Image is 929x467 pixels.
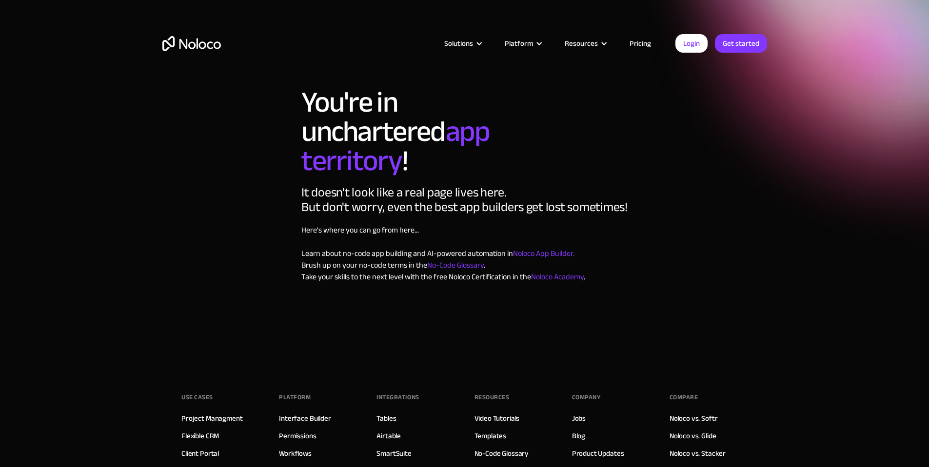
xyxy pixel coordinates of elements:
a: Airtable [376,429,401,442]
div: Company [572,390,601,405]
a: Client Portal [181,447,219,460]
a: Project Managment [181,412,242,425]
a: No-Code Glossary [474,447,529,460]
div: Resources [553,37,617,50]
div: INTEGRATIONS [376,390,419,405]
a: Login [675,34,708,53]
a: Noloco Academy [531,270,584,284]
a: Noloco vs. Glide [670,429,716,442]
a: Get started [715,34,767,53]
div: Platform [493,37,553,50]
a: Blog [572,429,585,442]
div: It doesn't look like a real page lives here. But don't worry, even the best app builders get lost... [301,185,628,214]
div: Resources [565,37,598,50]
div: Platform [279,390,311,405]
div: Use Cases [181,390,213,405]
a: SmartSuite [376,447,412,460]
a: Noloco vs. Softr [670,412,718,425]
div: Compare [670,390,698,405]
a: Interface Builder [279,412,331,425]
span: app territory [301,104,490,188]
div: Resources [474,390,510,405]
a: Workflows [279,447,312,460]
a: Tables [376,412,396,425]
div: Platform [505,37,533,50]
a: Templates [474,429,507,442]
div: Solutions [444,37,473,50]
h1: You're in unchartered ! [301,88,570,175]
a: Jobs [572,412,586,425]
a: Video Tutorials [474,412,520,425]
a: Product Updates [572,447,624,460]
a: Pricing [617,37,663,50]
a: Noloco vs. Stacker [670,447,726,460]
div: Solutions [432,37,493,50]
a: Noloco App Builder. [513,246,574,261]
a: Permissions [279,429,316,442]
p: Here's where you can go from here... Learn about no-code app building and AI-powered automation i... [301,224,585,283]
a: home [162,36,221,51]
a: No-Code Glossary [427,258,484,272]
a: Flexible CRM [181,429,219,442]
